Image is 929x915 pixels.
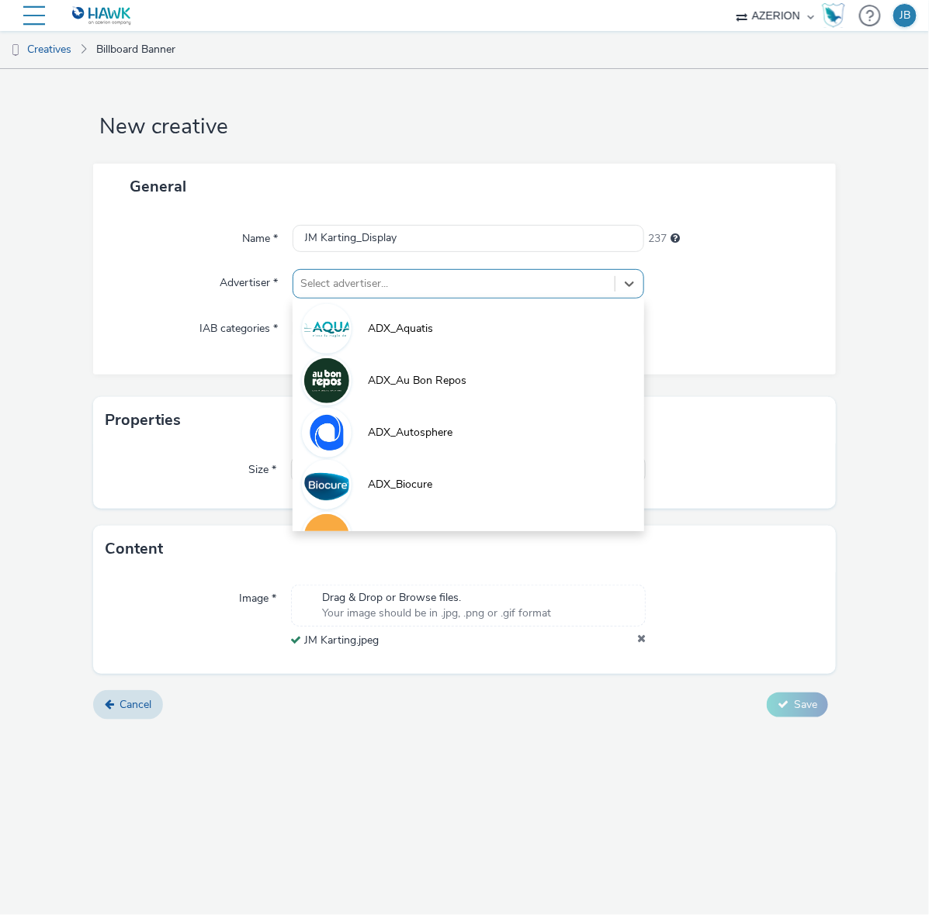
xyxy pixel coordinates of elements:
[323,606,552,621] span: Your image should be in .jpg, .png or .gif format
[822,3,851,28] a: Hawk Academy
[767,692,828,717] button: Save
[120,697,151,712] span: Cancel
[293,225,645,252] input: Name
[304,462,349,507] img: ADX_Biocure
[648,231,667,247] span: 237
[369,425,453,440] span: ADX_Autosphere
[243,456,283,478] label: Size *
[93,690,163,720] a: Cancel
[105,409,181,432] h3: Properties
[323,590,552,606] span: Drag & Drop or Browse files.
[369,529,434,544] span: ADX_Camber
[88,31,183,68] a: Billboard Banner
[237,225,285,247] label: Name *
[304,410,349,455] img: ADX_Autosphere
[671,231,680,247] div: Maximum 255 characters
[304,358,349,403] img: ADX_Au Bon Repos
[369,477,433,492] span: ADX_Biocure
[822,3,845,28] img: Hawk Academy
[72,6,132,26] img: undefined Logo
[305,633,380,647] span: JM Karting.jpeg
[234,585,283,606] label: Image *
[369,321,434,337] span: ADX_Aquatis
[194,315,285,337] label: IAB categories *
[8,43,23,58] img: dooh
[130,176,187,197] span: General
[93,112,837,142] h1: New creative
[105,537,163,561] h3: Content
[900,4,910,27] div: JB
[304,514,349,559] img: ADX_Camber
[304,306,349,351] img: ADX_Aquatis
[214,269,285,291] label: Advertiser *
[369,373,467,388] span: ADX_Au Bon Repos
[794,697,817,712] span: Save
